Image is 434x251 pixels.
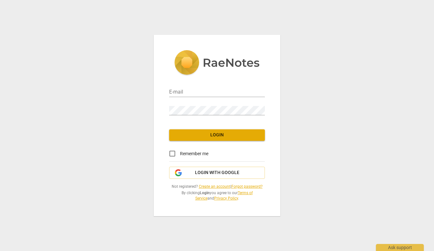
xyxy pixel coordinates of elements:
b: Login [200,191,210,195]
button: Login with Google [169,167,265,179]
span: Remember me [180,150,208,157]
div: Ask support [376,244,424,251]
span: Login [174,132,260,138]
a: Forgot password? [231,184,263,189]
button: Login [169,129,265,141]
a: Privacy Policy [214,196,238,201]
span: Login with Google [195,170,239,176]
a: Terms of Service [195,191,253,201]
span: By clicking you agree to our and . [169,190,265,201]
img: 5ac2273c67554f335776073100b6d88f.svg [174,50,260,76]
span: Not registered? | [169,184,265,189]
a: Create an account [199,184,230,189]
